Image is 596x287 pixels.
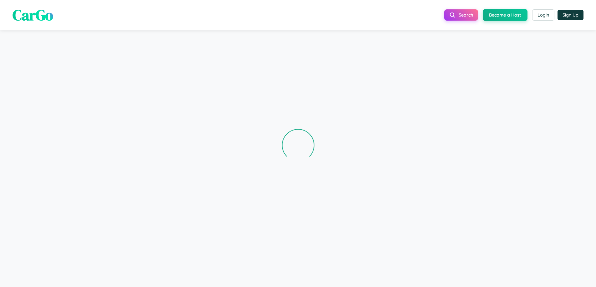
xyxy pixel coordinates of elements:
[483,9,527,21] button: Become a Host
[444,9,478,21] button: Search
[459,12,473,18] span: Search
[13,5,53,25] span: CarGo
[558,10,583,20] button: Sign Up
[532,9,554,21] button: Login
